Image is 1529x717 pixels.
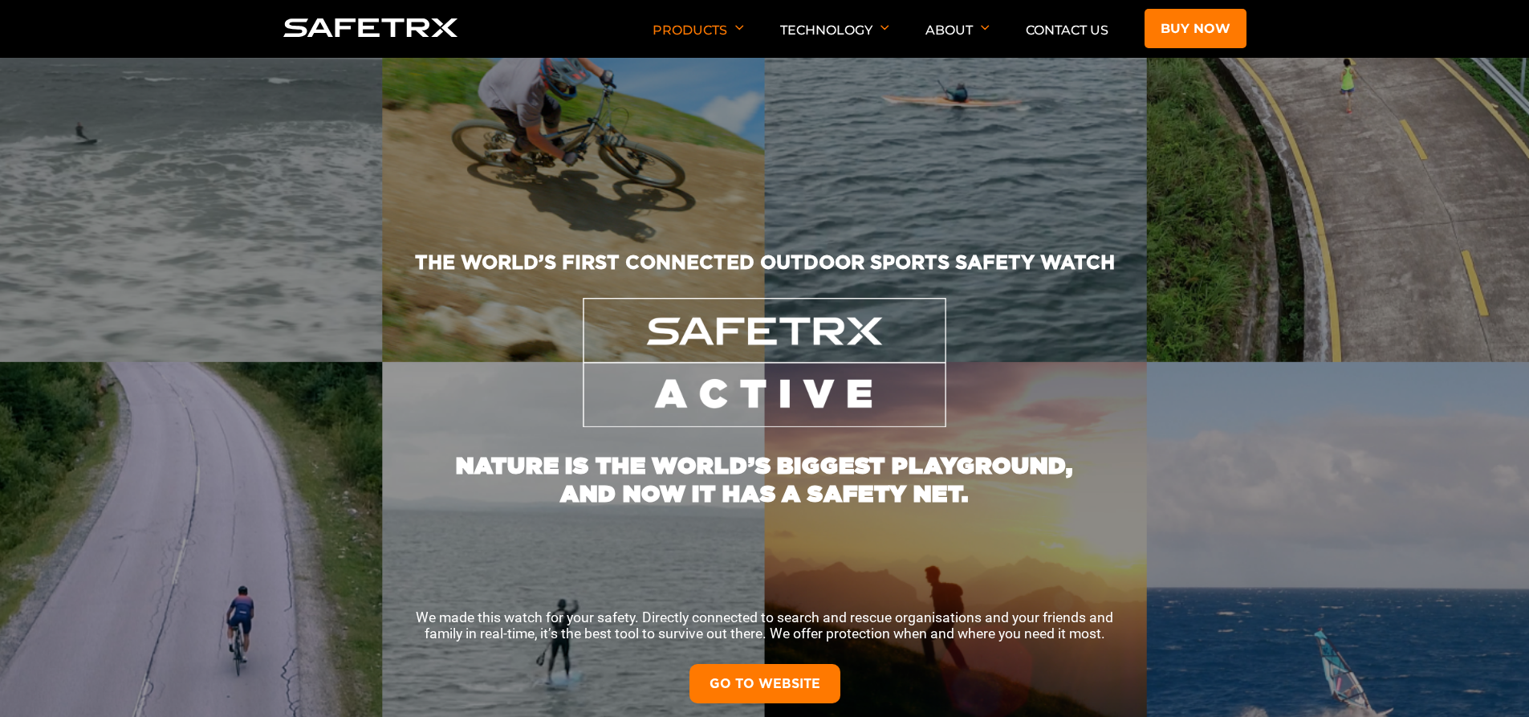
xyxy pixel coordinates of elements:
img: Logo SafeTrx [283,18,458,37]
a: Buy now [1145,9,1246,48]
h2: THE WORLD’S FIRST CONNECTED OUTDOOR SPORTS SAFETY WATCH [153,251,1377,298]
p: About [925,22,990,58]
img: Arrow down icon [981,25,990,31]
p: Technology [780,22,889,58]
img: SafeTrx Active Logo [583,298,947,427]
p: Products [653,22,744,58]
p: We made this watch for your safety. Directly connected to search and rescue organisations and you... [404,609,1126,642]
img: Arrow down icon [880,25,889,31]
img: Arrow down icon [735,25,744,31]
h1: NATURE IS THE WORLD’S BIGGEST PLAYGROUND, AND NOW IT HAS A SAFETY NET. [444,427,1086,507]
a: Contact Us [1026,22,1108,38]
a: GO TO WEBSITE [689,664,840,703]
